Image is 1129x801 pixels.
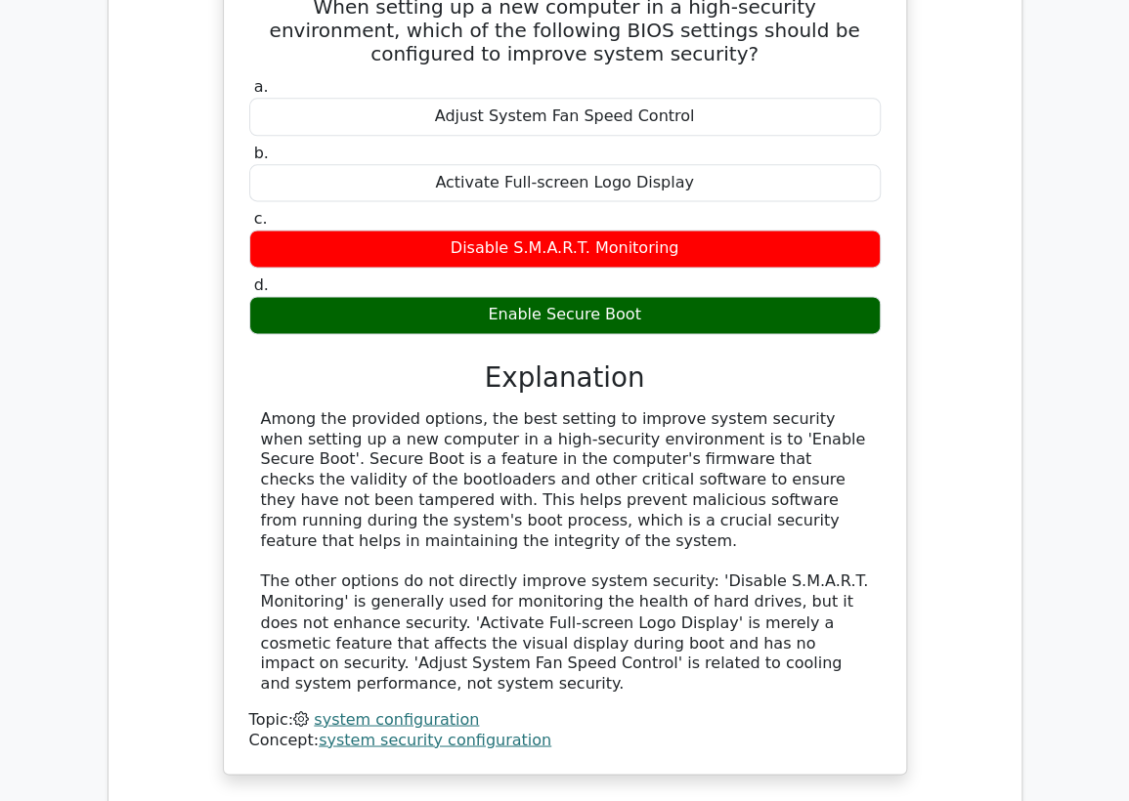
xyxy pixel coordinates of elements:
[319,730,551,748] a: system security configuration
[249,98,881,136] div: Adjust System Fan Speed Control
[261,361,869,394] h3: Explanation
[314,709,479,728] a: system configuration
[249,709,881,730] div: Topic:
[254,275,269,294] span: d.
[254,144,269,162] span: b.
[249,230,881,268] div: Disable S.M.A.R.T. Monitoring
[261,409,869,694] div: Among the provided options, the best setting to improve system security when setting up a new com...
[249,730,881,750] div: Concept:
[249,296,881,334] div: Enable Secure Boot
[249,164,881,202] div: Activate Full-screen Logo Display
[254,209,268,228] span: c.
[254,77,269,96] span: a.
